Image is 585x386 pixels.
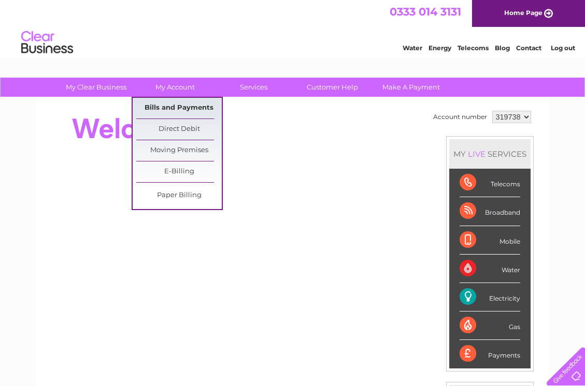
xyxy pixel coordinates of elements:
a: Customer Help [290,78,375,97]
a: Make A Payment [368,78,454,97]
div: MY SERVICES [449,139,531,169]
div: Water [460,255,520,283]
div: Gas [460,311,520,340]
a: My Account [132,78,218,97]
td: Account number [431,108,490,126]
a: Bills and Payments [136,98,222,118]
div: LIVE [466,149,488,159]
div: Mobile [460,226,520,255]
a: Blog [495,44,510,52]
a: Moving Premises [136,140,222,161]
a: My Clear Business [53,78,139,97]
div: Telecoms [460,169,520,197]
img: logo.png [21,27,74,58]
a: Log out [551,44,575,52]
a: Direct Debit [136,119,222,140]
a: Water [403,44,422,52]
a: 0333 014 3131 [390,5,461,18]
a: E-Billing [136,161,222,182]
div: Payments [460,340,520,368]
a: Energy [429,44,451,52]
a: Telecoms [458,44,489,52]
div: Broadband [460,197,520,226]
div: Clear Business is a trading name of Verastar Limited (registered in [GEOGRAPHIC_DATA] No. 3667643... [48,6,538,50]
div: Electricity [460,283,520,311]
a: Services [211,78,296,97]
a: Paper Billing [136,185,222,206]
a: Contact [516,44,541,52]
